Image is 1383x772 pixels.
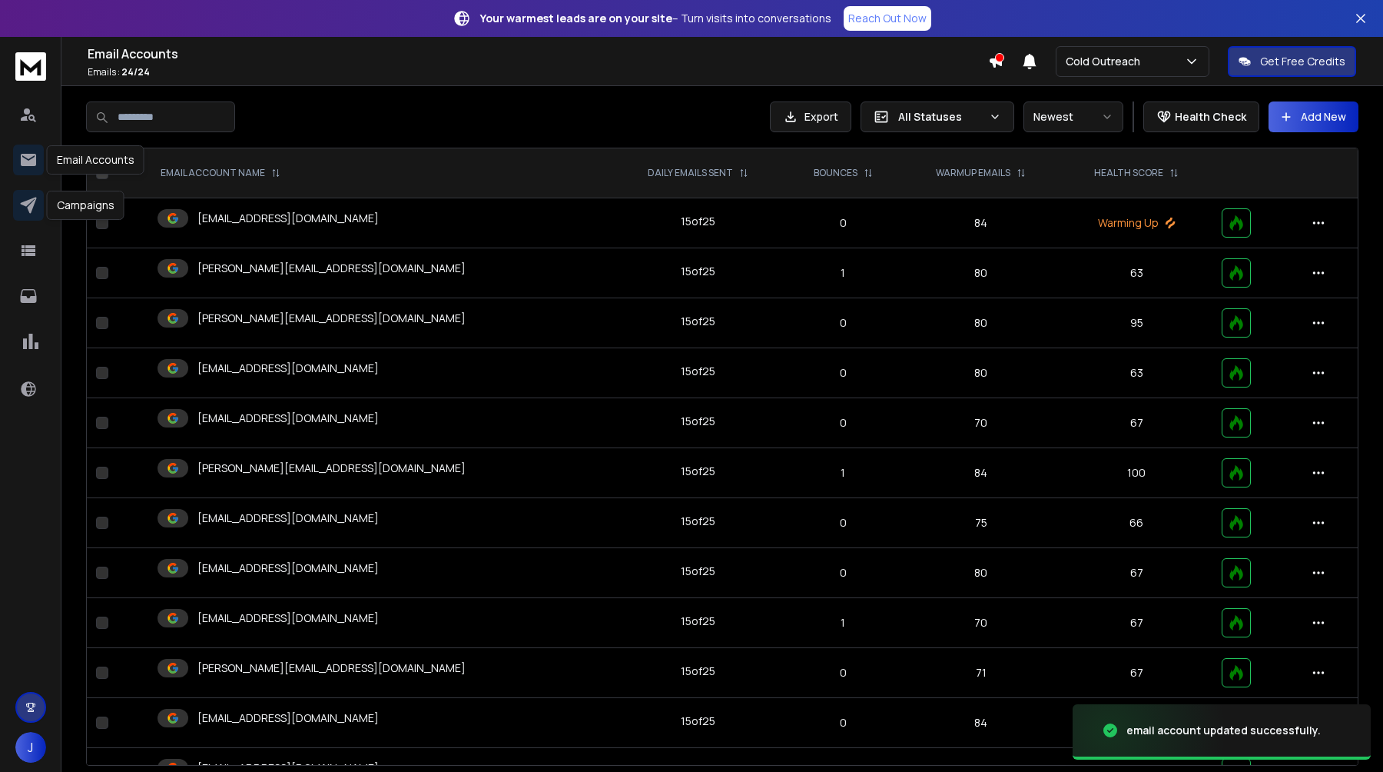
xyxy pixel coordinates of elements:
[901,248,1060,298] td: 80
[1060,298,1212,348] td: 95
[794,465,893,481] p: 1
[898,109,983,125] p: All Statuses
[197,411,379,426] p: [EMAIL_ADDRESS][DOMAIN_NAME]
[197,611,379,626] p: [EMAIL_ADDRESS][DOMAIN_NAME]
[197,311,466,326] p: [PERSON_NAME][EMAIL_ADDRESS][DOMAIN_NAME]
[197,561,379,576] p: [EMAIL_ADDRESS][DOMAIN_NAME]
[681,714,715,729] div: 15 of 25
[1070,215,1202,231] p: Warming Up
[1094,167,1163,179] p: HEALTH SCORE
[1175,109,1246,125] p: Health Check
[1060,398,1212,448] td: 67
[197,211,379,226] p: [EMAIL_ADDRESS][DOMAIN_NAME]
[794,315,893,331] p: 0
[794,365,893,381] p: 0
[770,101,851,132] button: Export
[901,448,1060,498] td: 84
[1126,723,1321,738] div: email account updated successfully.
[1060,248,1212,298] td: 63
[1060,498,1212,548] td: 66
[901,298,1060,348] td: 80
[901,548,1060,598] td: 80
[936,167,1010,179] p: WARMUP EMAILS
[1143,101,1259,132] button: Health Check
[1023,101,1123,132] button: Newest
[794,215,893,231] p: 0
[197,461,466,476] p: [PERSON_NAME][EMAIL_ADDRESS][DOMAIN_NAME]
[1060,448,1212,498] td: 100
[197,511,379,526] p: [EMAIL_ADDRESS][DOMAIN_NAME]
[794,415,893,431] p: 0
[681,564,715,579] div: 15 of 25
[197,710,379,726] p: [EMAIL_ADDRESS][DOMAIN_NAME]
[901,648,1060,698] td: 71
[15,732,46,763] button: J
[901,698,1060,748] td: 84
[844,6,931,31] a: Reach Out Now
[681,614,715,629] div: 15 of 25
[1269,101,1358,132] button: Add New
[794,615,893,631] p: 1
[47,145,144,175] div: Email Accounts
[1060,548,1212,598] td: 67
[814,167,857,179] p: BOUNCES
[88,45,988,63] h1: Email Accounts
[480,11,672,25] strong: Your warmest leads are on your site
[121,65,150,78] span: 24 / 24
[197,361,379,376] p: [EMAIL_ADDRESS][DOMAIN_NAME]
[681,464,715,479] div: 15 of 25
[794,665,893,680] p: 0
[681,264,715,279] div: 15 of 25
[794,565,893,581] p: 0
[1066,54,1146,69] p: Cold Outreach
[648,167,733,179] p: DAILY EMAILS SENT
[681,364,715,379] div: 15 of 25
[901,498,1060,548] td: 75
[1060,348,1212,398] td: 63
[1260,54,1345,69] p: Get Free Credits
[197,261,466,276] p: [PERSON_NAME][EMAIL_ADDRESS][DOMAIN_NAME]
[681,414,715,429] div: 15 of 25
[15,52,46,81] img: logo
[794,265,893,281] p: 1
[1060,598,1212,648] td: 67
[901,598,1060,648] td: 70
[794,515,893,531] p: 0
[681,514,715,529] div: 15 of 25
[88,66,988,78] p: Emails :
[1228,46,1356,77] button: Get Free Credits
[47,191,124,220] div: Campaigns
[901,398,1060,448] td: 70
[681,214,715,229] div: 15 of 25
[480,11,831,26] p: – Turn visits into conversations
[901,198,1060,248] td: 84
[681,314,715,329] div: 15 of 25
[161,167,280,179] div: EMAIL ACCOUNT NAME
[681,664,715,679] div: 15 of 25
[848,11,927,26] p: Reach Out Now
[794,715,893,730] p: 0
[901,348,1060,398] td: 80
[1060,648,1212,698] td: 67
[197,661,466,676] p: [PERSON_NAME][EMAIL_ADDRESS][DOMAIN_NAME]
